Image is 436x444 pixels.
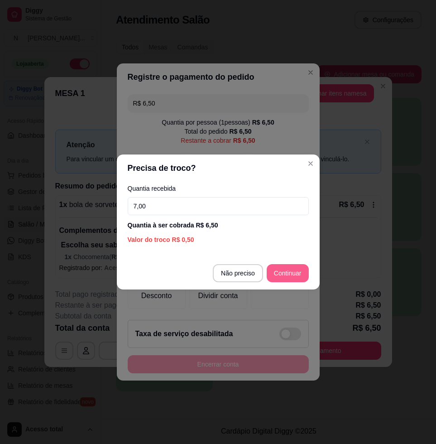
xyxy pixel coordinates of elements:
[213,264,263,282] button: Não preciso
[128,235,309,244] div: Valor do troco R$ 0,50
[117,154,320,182] header: Precisa de troco?
[303,156,318,171] button: Close
[267,264,309,282] button: Continuar
[128,221,309,230] div: Quantia à ser cobrada R$ 6,50
[128,185,309,192] label: Quantia recebida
